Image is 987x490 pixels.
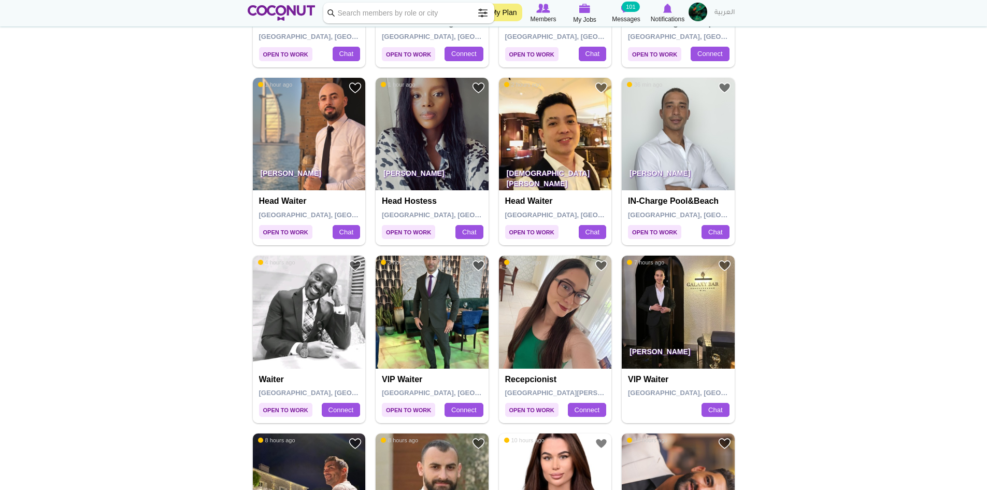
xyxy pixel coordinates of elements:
[382,389,530,397] span: [GEOGRAPHIC_DATA], [GEOGRAPHIC_DATA]
[472,81,485,94] a: Add to Favourites
[259,225,312,239] span: Open to Work
[499,161,612,190] p: [DEMOGRAPHIC_DATA][PERSON_NAME]
[349,81,362,94] a: Add to Favourites
[382,375,485,384] h4: VIP waiter
[505,197,608,206] h4: Head Waiter
[595,437,608,450] a: Add to Favourites
[258,81,293,88] span: 1 hour ago
[505,225,559,239] span: Open to Work
[445,403,483,417] a: Connect
[259,47,312,61] span: Open to Work
[628,225,681,239] span: Open to Work
[259,33,407,40] span: [GEOGRAPHIC_DATA], [GEOGRAPHIC_DATA]
[333,47,360,61] a: Chat
[472,259,485,272] a: Add to Favourites
[564,3,606,25] a: My Jobs My Jobs
[628,47,681,61] span: Open to Work
[258,259,295,266] span: 4 hours ago
[579,225,606,240] a: Chat
[663,4,672,13] img: Notifications
[253,161,366,190] p: [PERSON_NAME]
[628,389,776,397] span: [GEOGRAPHIC_DATA], [GEOGRAPHIC_DATA]
[333,225,360,240] a: Chat
[718,437,731,450] a: Add to Favourites
[651,14,684,24] span: Notifications
[627,259,664,266] span: 7 hours ago
[349,259,362,272] a: Add to Favourites
[382,47,435,61] span: Open to Work
[381,437,418,444] span: 8 hours ago
[523,3,564,24] a: Browse Members Members
[322,403,360,417] a: Connect
[702,403,729,417] a: Chat
[628,211,776,219] span: [GEOGRAPHIC_DATA], [GEOGRAPHIC_DATA]
[505,403,559,417] span: Open to Work
[627,437,667,444] span: 10 hours ago
[718,81,731,94] a: Add to Favourites
[259,375,362,384] h4: Waiter
[323,3,494,23] input: Search members by role or city
[568,403,606,417] a: Connect
[258,437,295,444] span: 8 hours ago
[349,437,362,450] a: Add to Favourites
[259,403,312,417] span: Open to Work
[259,211,407,219] span: [GEOGRAPHIC_DATA], [GEOGRAPHIC_DATA]
[504,437,545,444] span: 10 hours ago
[606,3,647,24] a: Messages Messages 101
[504,81,541,88] span: 2 hours ago
[702,225,729,240] a: Chat
[382,33,530,40] span: [GEOGRAPHIC_DATA], [GEOGRAPHIC_DATA]
[376,161,489,190] p: [PERSON_NAME]
[505,389,709,397] span: [GEOGRAPHIC_DATA][PERSON_NAME], [GEOGRAPHIC_DATA]
[381,81,416,88] span: 1 hour ago
[691,47,729,61] a: Connect
[709,3,740,23] a: العربية
[505,33,653,40] span: [GEOGRAPHIC_DATA], [GEOGRAPHIC_DATA]
[595,81,608,94] a: Add to Favourites
[718,259,731,272] a: Add to Favourites
[382,211,530,219] span: [GEOGRAPHIC_DATA], [GEOGRAPHIC_DATA]
[622,340,735,369] p: [PERSON_NAME]
[455,225,483,240] a: Chat
[622,2,639,12] small: 101
[536,4,550,13] img: Browse Members
[505,375,608,384] h4: Recepcionist
[628,33,776,40] span: [GEOGRAPHIC_DATA], [GEOGRAPHIC_DATA]
[382,225,435,239] span: Open to Work
[504,259,541,266] span: 5 hours ago
[530,14,556,24] span: Members
[628,197,731,206] h4: IN-Charge pool&beach
[622,161,735,190] p: [PERSON_NAME]
[382,403,435,417] span: Open to Work
[579,47,606,61] a: Chat
[612,14,640,24] span: Messages
[595,259,608,272] a: Add to Favourites
[248,5,316,21] img: Home
[647,3,689,24] a: Notifications Notifications
[445,47,483,61] a: Connect
[485,4,522,21] a: My Plan
[382,197,485,206] h4: Head Hostess
[573,15,596,25] span: My Jobs
[579,4,591,13] img: My Jobs
[628,375,731,384] h4: VIP waiter
[505,47,559,61] span: Open to Work
[505,211,653,219] span: [GEOGRAPHIC_DATA], [GEOGRAPHIC_DATA]
[381,259,418,266] span: 3 hours ago
[259,197,362,206] h4: Head Waiter
[472,437,485,450] a: Add to Favourites
[621,4,632,13] img: Messages
[259,389,407,397] span: [GEOGRAPHIC_DATA], [GEOGRAPHIC_DATA]
[627,81,662,88] span: 36 min ago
